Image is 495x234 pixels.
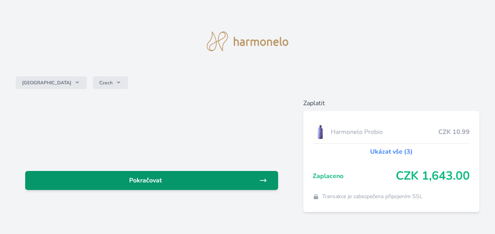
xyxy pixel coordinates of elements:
span: Harmonelo Probio [331,127,438,137]
span: Pokračovat [32,176,259,185]
span: Czech [99,80,113,86]
span: CZK 10.99 [438,127,470,137]
span: Transakce je zabezpečena připojením SSL [322,193,423,201]
a: Pokračovat [25,171,278,190]
span: Zaplaceno [313,171,396,181]
img: logo.svg [207,32,289,51]
button: Czech [93,76,128,89]
a: Ukázat vše (3) [370,147,413,156]
span: CZK 1,643.00 [396,169,470,183]
img: CLEAN_PROBIO_se_stinem_x-lo.jpg [313,122,328,142]
button: [GEOGRAPHIC_DATA] [16,76,87,89]
h6: Zaplatit [303,98,479,108]
span: [GEOGRAPHIC_DATA] [22,80,71,86]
